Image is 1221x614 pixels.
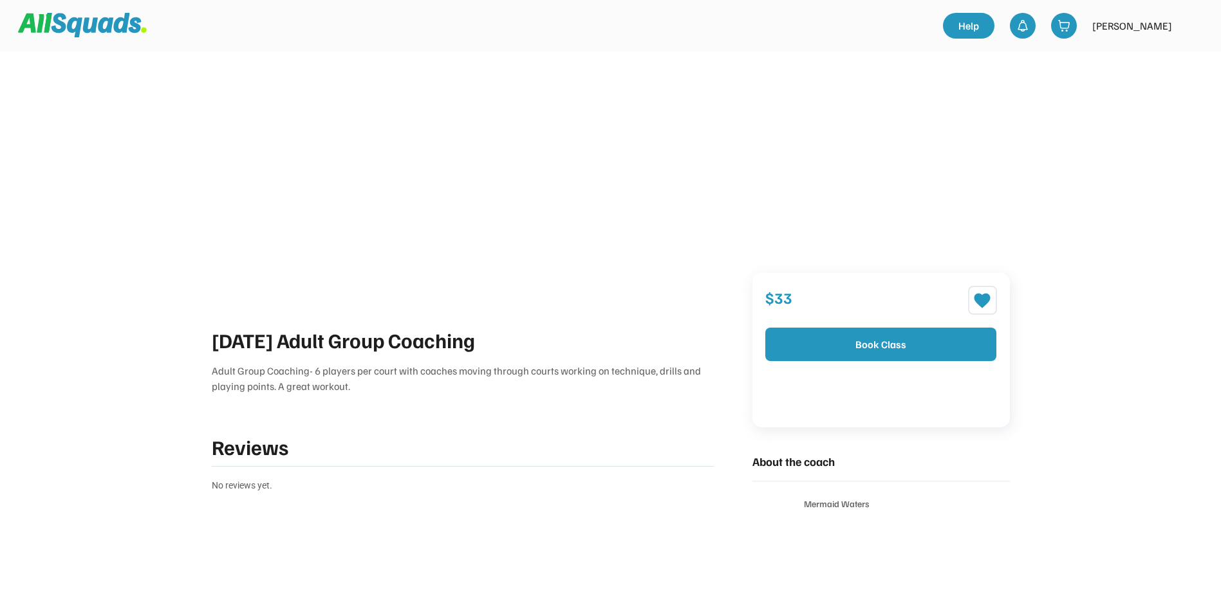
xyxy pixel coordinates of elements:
img: bell-03%20%281%29.svg [1016,19,1029,32]
img: yH5BAEAAAAALAAAAAABAAEAAAIBRAA7 [1180,13,1206,39]
button: Book Class [765,328,996,361]
div: Mermaid Waters [804,497,1010,510]
a: Help [943,13,994,39]
div: $33 [765,286,963,309]
div: [DATE] Adult Group Coaching [212,324,714,355]
img: Squad%20Logo.svg [18,13,147,37]
div: No reviews yet. [212,478,714,492]
div: Adult Group Coaching- 6 players per court with coaches moving through courts working on technique... [212,363,714,394]
img: yH5BAEAAAAALAAAAAABAAEAAAIBRAA7 [752,492,794,533]
div: About the coach [752,453,1010,470]
div: Reviews [212,431,630,462]
div: [PERSON_NAME] [1092,18,1172,33]
img: shopping-cart-01%20%281%29.svg [1058,19,1070,32]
